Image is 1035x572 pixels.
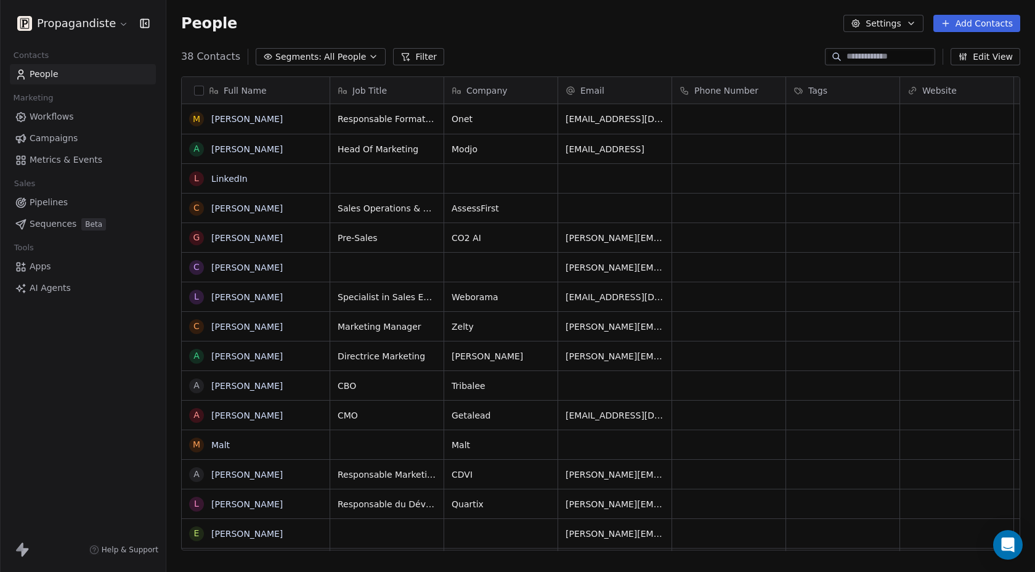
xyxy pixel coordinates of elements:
div: L [194,172,199,185]
span: AssessFirst [452,202,550,214]
span: [EMAIL_ADDRESS][DOMAIN_NAME] [566,113,664,125]
span: CO2 AI [452,232,550,244]
span: Responsable Formation [338,113,436,125]
span: Weborama [452,291,550,303]
span: [EMAIL_ADDRESS][DOMAIN_NAME] [566,291,664,303]
span: [EMAIL_ADDRESS][DOMAIN_NAME] [566,409,664,422]
span: [EMAIL_ADDRESS] [566,143,664,155]
a: Help & Support [89,545,158,555]
span: [PERSON_NAME][EMAIL_ADDRESS][DOMAIN_NAME] [566,232,664,244]
button: Propagandiste [15,13,131,34]
div: Full Name [182,77,330,104]
div: C [193,320,200,333]
a: [PERSON_NAME] [211,411,283,420]
span: Tribalee [452,380,550,392]
div: C [193,202,200,214]
span: [PERSON_NAME][EMAIL_ADDRESS][DOMAIN_NAME] [566,468,664,481]
span: Website [922,84,957,97]
span: Sequences [30,218,76,231]
a: [PERSON_NAME] [211,292,283,302]
span: Directrice Marketing [338,350,436,362]
span: Specialist in Sales Efficiency & Enablement [338,291,436,303]
a: SequencesBeta [10,214,156,234]
span: Responsable Marketing Digital [338,468,436,481]
span: Marketing Manager [338,321,436,333]
a: [PERSON_NAME] [211,381,283,391]
span: Zelty [452,321,550,333]
div: A [193,409,200,422]
a: AI Agents [10,278,156,298]
button: Filter [393,48,444,65]
a: LinkedIn [211,174,248,184]
div: L [194,497,199,510]
span: Marketing [8,89,59,107]
a: Malt [211,440,230,450]
span: CMO [338,409,436,422]
div: L [194,290,199,303]
img: logo.png [17,16,32,31]
span: Getalead [452,409,550,422]
span: People [181,14,237,33]
span: All People [324,51,366,63]
a: Apps [10,256,156,277]
span: Contacts [8,46,54,65]
span: 38 Contacts [181,49,240,64]
span: Campaigns [30,132,78,145]
div: Website [900,77,1013,104]
div: A [193,379,200,392]
span: AI Agents [30,282,71,295]
a: People [10,64,156,84]
a: Campaigns [10,128,156,149]
div: A [193,468,200,481]
span: Phone Number [694,84,758,97]
span: Apps [30,260,51,273]
a: [PERSON_NAME] [211,351,283,361]
span: Quartix [452,498,550,510]
span: [PERSON_NAME][EMAIL_ADDRESS][DOMAIN_NAME] [566,498,664,510]
span: Modjo [452,143,550,155]
div: M [193,113,200,126]
div: grid [182,104,330,551]
span: Malt [452,439,550,451]
button: Add Contacts [933,15,1020,32]
span: Company [466,84,508,97]
span: Pre-Sales [338,232,436,244]
a: [PERSON_NAME] [211,499,283,509]
span: Email [580,84,604,97]
a: [PERSON_NAME] [211,263,283,272]
a: [PERSON_NAME] [211,529,283,539]
span: [PERSON_NAME][EMAIL_ADDRESS][DOMAIN_NAME][PERSON_NAME] [566,350,664,362]
div: A [193,142,200,155]
span: Onet [452,113,550,125]
span: Tools [9,239,39,257]
span: Responsable du Développement Réseau FR [338,498,436,510]
span: CDVI [452,468,550,481]
a: [PERSON_NAME] [211,470,283,480]
a: [PERSON_NAME] [211,233,283,243]
div: Open Intercom Messenger [993,530,1023,560]
span: Sales [9,174,41,193]
span: Metrics & Events [30,153,102,166]
span: Job Title [352,84,387,97]
a: [PERSON_NAME] [211,114,283,124]
a: Metrics & Events [10,150,156,170]
div: Company [444,77,558,104]
a: [PERSON_NAME] [211,144,283,154]
span: People [30,68,59,81]
span: Sales Operations & Enablement Manager [338,202,436,214]
div: Job Title [330,77,444,104]
div: A [193,349,200,362]
span: Segments: [275,51,322,63]
span: Help & Support [102,545,158,555]
span: [PERSON_NAME][EMAIL_ADDRESS][DOMAIN_NAME] [566,528,664,540]
a: [PERSON_NAME] [211,322,283,332]
span: Workflows [30,110,74,123]
span: Head Of Marketing [338,143,436,155]
span: Tags [808,84,827,97]
div: C [193,261,200,274]
span: Beta [81,218,106,231]
div: E [194,527,200,540]
a: Workflows [10,107,156,127]
div: G [193,231,200,244]
span: Propagandiste [37,15,116,31]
